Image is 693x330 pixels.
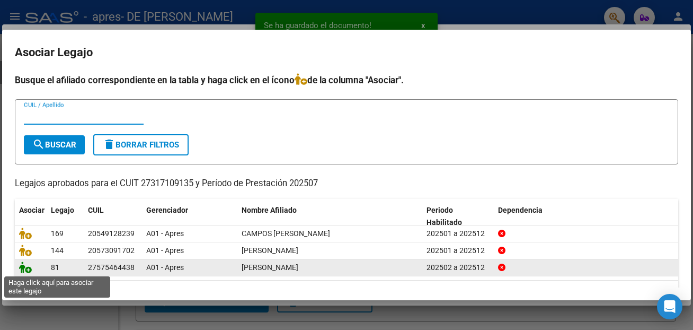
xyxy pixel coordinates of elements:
datatable-header-cell: Periodo Habilitado [422,199,494,234]
div: Open Intercom Messenger [657,294,682,319]
span: Asociar [19,206,45,214]
span: MARTINEZ CAÑETE MILO BENICIO [242,246,298,255]
span: CAMPOS DANTE SEBASTIAN [242,229,330,238]
datatable-header-cell: Dependencia [494,199,679,234]
mat-icon: search [32,138,45,151]
h4: Busque el afiliado correspondiente en la tabla y haga click en el ícono de la columna "Asociar". [15,73,678,87]
datatable-header-cell: Legajo [47,199,84,234]
div: 202502 a 202512 [427,262,490,274]
span: 144 [51,246,64,255]
button: Borrar Filtros [93,134,189,155]
span: Legajo [51,206,74,214]
div: 20549128239 [88,228,135,240]
span: 169 [51,229,64,238]
span: 81 [51,263,59,272]
div: 202501 a 202512 [427,228,490,240]
span: Gerenciador [146,206,188,214]
div: 27575464438 [88,262,135,274]
span: TRENTUNO ZAFIRA ALELI [242,263,298,272]
span: Nombre Afiliado [242,206,297,214]
span: CUIL [88,206,104,214]
span: Periodo Habilitado [427,206,462,227]
div: 3 registros [15,281,678,307]
div: 20573091702 [88,245,135,257]
div: 202501 a 202512 [427,245,490,257]
span: Dependencia [498,206,543,214]
mat-icon: delete [103,138,115,151]
datatable-header-cell: Nombre Afiliado [237,199,422,234]
button: Buscar [24,135,85,154]
datatable-header-cell: Gerenciador [142,199,237,234]
datatable-header-cell: Asociar [15,199,47,234]
span: A01 - Apres [146,246,184,255]
span: Buscar [32,140,76,150]
datatable-header-cell: CUIL [84,199,142,234]
span: A01 - Apres [146,263,184,272]
span: Borrar Filtros [103,140,179,150]
p: Legajos aprobados para el CUIT 27317109135 y Período de Prestación 202507 [15,177,678,190]
h2: Asociar Legajo [15,42,678,63]
span: A01 - Apres [146,229,184,238]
